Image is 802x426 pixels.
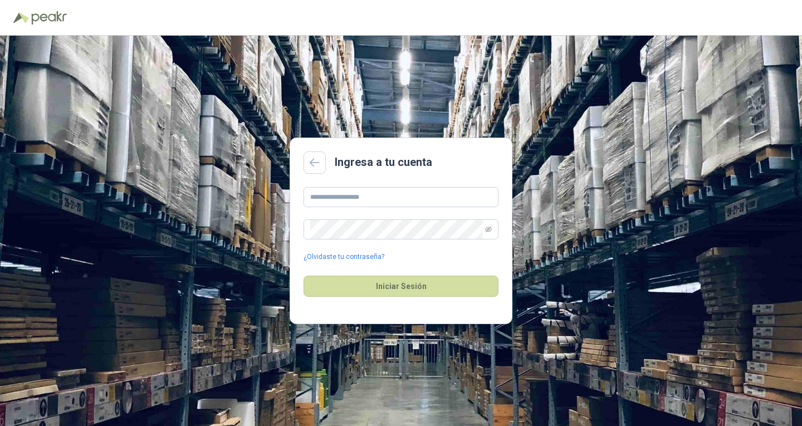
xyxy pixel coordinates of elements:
[304,252,384,262] a: ¿Olvidaste tu contraseña?
[485,226,492,233] span: eye-invisible
[13,12,29,23] img: Logo
[304,276,498,297] button: Iniciar Sesión
[31,11,67,25] img: Peakr
[335,154,432,171] h2: Ingresa a tu cuenta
